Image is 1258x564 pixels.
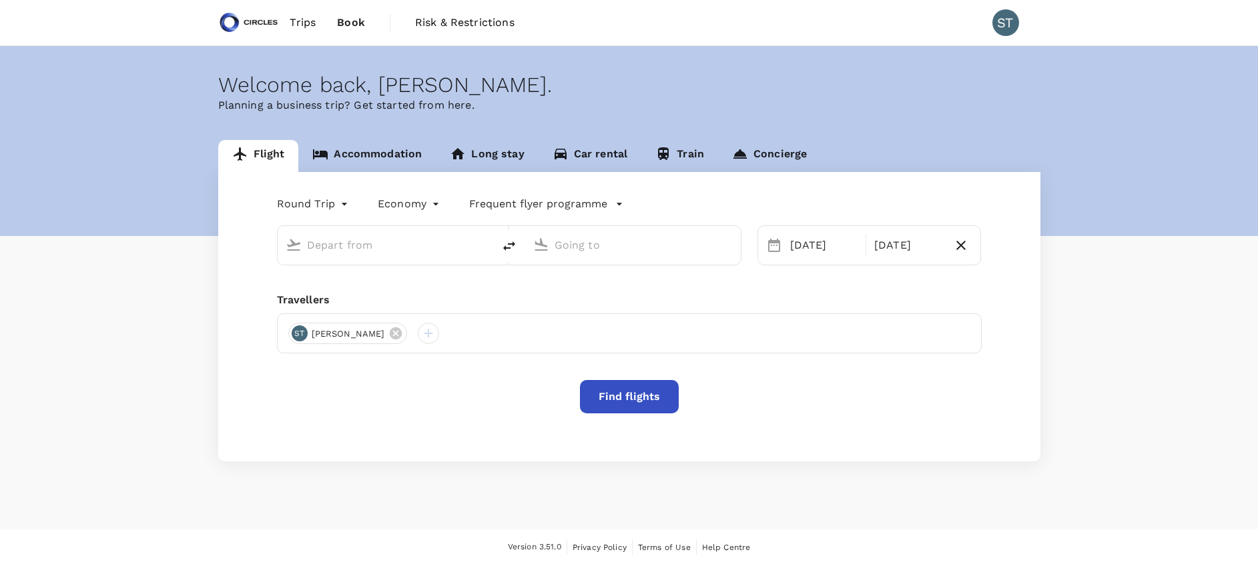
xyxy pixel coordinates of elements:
[869,232,947,259] div: [DATE]
[702,540,751,555] a: Help Centre
[337,15,365,31] span: Book
[493,230,525,262] button: delete
[290,15,316,31] span: Trips
[539,140,642,172] a: Car rental
[292,325,308,341] div: ST
[277,292,982,308] div: Travellers
[580,380,679,413] button: Find flights
[304,327,393,341] span: [PERSON_NAME]
[785,232,863,259] div: [DATE]
[298,140,436,172] a: Accommodation
[573,543,627,552] span: Privacy Policy
[992,9,1019,36] div: ST
[436,140,538,172] a: Long stay
[638,543,691,552] span: Terms of Use
[469,196,607,212] p: Frequent flyer programme
[218,140,299,172] a: Flight
[641,140,718,172] a: Train
[218,73,1040,97] div: Welcome back , [PERSON_NAME] .
[218,8,280,37] img: Circles
[508,541,561,554] span: Version 3.51.0
[378,193,442,215] div: Economy
[307,235,465,255] input: Depart from
[484,243,487,246] button: Open
[555,235,713,255] input: Going to
[573,540,627,555] a: Privacy Policy
[277,193,352,215] div: Round Trip
[218,97,1040,113] p: Planning a business trip? Get started from here.
[731,243,734,246] button: Open
[288,323,408,344] div: ST[PERSON_NAME]
[469,196,623,212] button: Frequent flyer programme
[415,15,515,31] span: Risk & Restrictions
[702,543,751,552] span: Help Centre
[638,540,691,555] a: Terms of Use
[718,140,821,172] a: Concierge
